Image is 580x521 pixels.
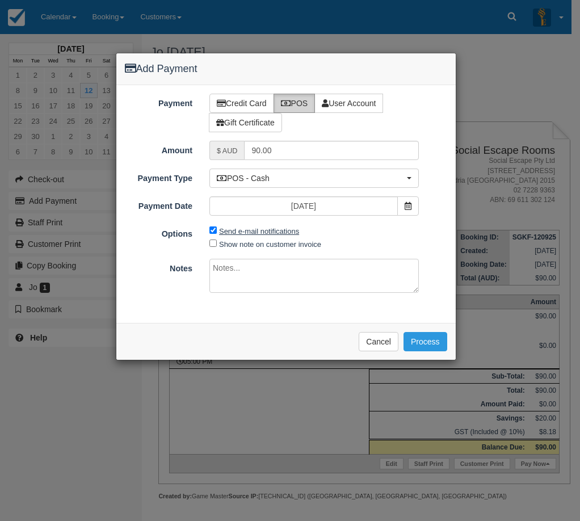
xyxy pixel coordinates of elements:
[217,147,237,155] small: $ AUD
[125,62,447,77] h4: Add Payment
[116,196,201,212] label: Payment Date
[219,227,299,236] label: Send e-mail notifications
[314,94,383,113] label: User Account
[116,259,201,275] label: Notes
[404,332,447,351] button: Process
[359,332,398,351] button: Cancel
[116,141,201,157] label: Amount
[116,224,201,240] label: Options
[219,240,321,249] label: Show note on customer invoice
[116,94,201,110] label: Payment
[244,141,418,160] input: Valid amount required.
[209,94,274,113] label: Credit Card
[217,173,404,184] span: POS - Cash
[209,113,282,132] label: Gift Certificate
[274,94,316,113] label: POS
[209,169,419,188] button: POS - Cash
[116,169,201,184] label: Payment Type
